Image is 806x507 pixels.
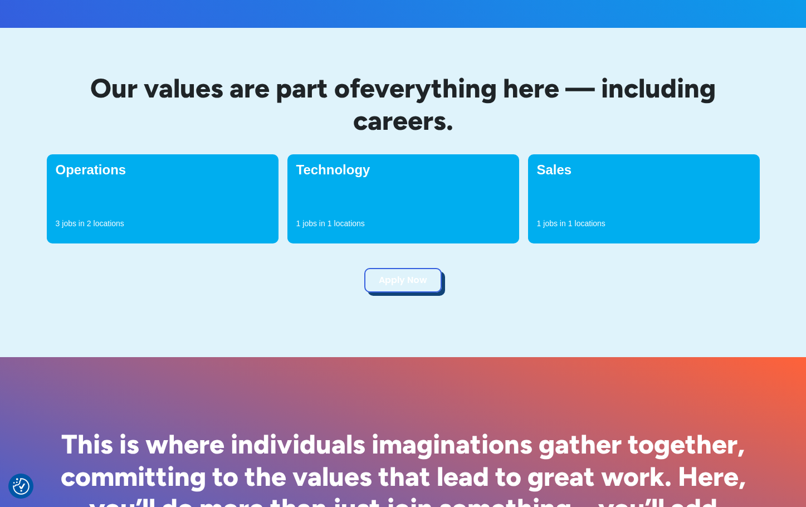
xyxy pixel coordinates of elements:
p: jobs in [302,218,325,229]
span: everything here — including careers. [353,72,716,136]
p: 1 [537,218,541,229]
p: 1 [568,218,573,229]
p: 3 [56,218,60,229]
p: jobs in [543,218,565,229]
h4: Sales [537,163,751,177]
h2: Our values are part of [47,72,760,136]
p: locations [334,218,365,229]
p: locations [94,218,124,229]
p: 2 [87,218,91,229]
p: jobs in [62,218,84,229]
h4: Operations [56,163,270,177]
p: locations [575,218,605,229]
p: 1 [328,218,332,229]
button: Consent Preferences [13,478,30,495]
a: Apply Now [364,268,442,292]
img: Revisit consent button [13,478,30,495]
p: 1 [296,218,301,229]
h4: Technology [296,163,510,177]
